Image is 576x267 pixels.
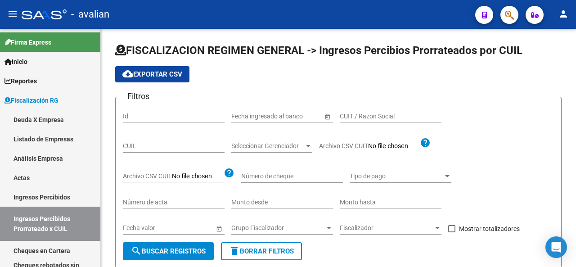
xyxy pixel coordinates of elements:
button: Open calendar [214,224,224,233]
button: Open calendar [323,112,332,121]
button: Borrar Filtros [221,242,302,260]
span: Firma Express [4,37,51,47]
span: Tipo de pago [350,172,443,180]
div: Open Intercom Messenger [545,236,567,258]
mat-icon: cloud_download [122,68,133,79]
span: Fiscalización RG [4,95,58,105]
span: Archivo CSV CUIT [319,142,368,149]
input: Archivo CSV CUIT [368,142,420,150]
mat-icon: menu [7,9,18,19]
button: Buscar Registros [123,242,214,260]
span: Grupo Fiscalizador [231,224,325,232]
span: Exportar CSV [122,70,182,78]
button: Exportar CSV [115,66,189,82]
span: Borrar Filtros [229,247,294,255]
mat-icon: person [558,9,569,19]
span: Inicio [4,57,27,67]
span: Reportes [4,76,37,86]
span: Mostrar totalizadores [459,223,520,234]
input: Fecha fin [163,224,207,232]
span: Archivo CSV CUIL [123,172,172,180]
mat-icon: help [224,167,234,178]
mat-icon: delete [229,245,240,256]
input: Fecha inicio [231,113,264,120]
input: Archivo CSV CUIL [172,172,224,181]
h3: Filtros [123,90,154,103]
span: FISCALIZACION REGIMEN GENERAL -> Ingresos Percibios Prorrateados por CUIL [115,44,522,57]
span: - avalian [71,5,109,24]
span: Buscar Registros [131,247,206,255]
span: Fiscalizador [340,224,433,232]
mat-icon: search [131,245,142,256]
input: Fecha fin [272,113,316,120]
span: Seleccionar Gerenciador [231,142,304,150]
input: Fecha inicio [123,224,156,232]
mat-icon: help [420,137,431,148]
